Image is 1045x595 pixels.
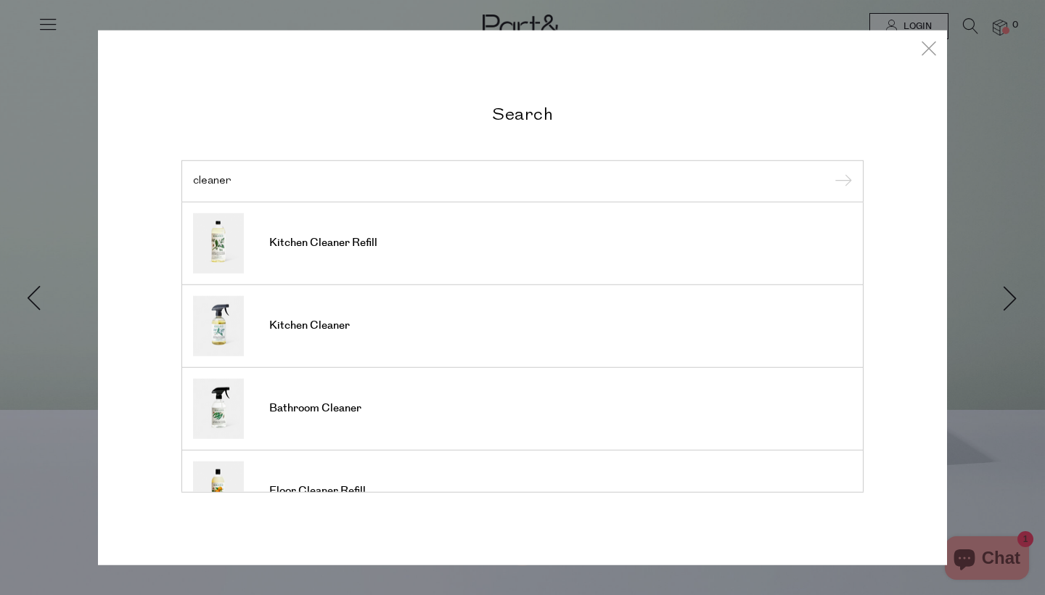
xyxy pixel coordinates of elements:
a: Kitchen Cleaner Refill [193,213,852,273]
span: Kitchen Cleaner [269,319,350,333]
span: Kitchen Cleaner Refill [269,236,377,250]
img: Kitchen Cleaner [193,295,244,356]
a: Floor Cleaner Refill [193,461,852,521]
img: Floor Cleaner Refill [193,461,244,521]
span: Floor Cleaner Refill [269,484,366,498]
a: Bathroom Cleaner [193,378,852,438]
input: Search [193,176,852,186]
a: Kitchen Cleaner [193,295,852,356]
h2: Search [181,103,864,124]
img: Kitchen Cleaner Refill [193,213,244,273]
img: Bathroom Cleaner [193,378,244,438]
span: Bathroom Cleaner [269,401,361,416]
